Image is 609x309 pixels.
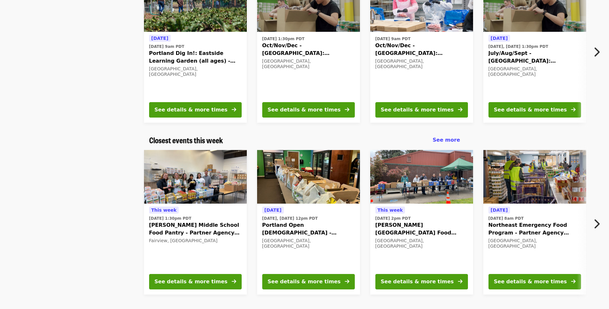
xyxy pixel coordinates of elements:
i: arrow-right icon [345,107,349,113]
div: See details & more times [381,278,454,286]
span: [DATE] [151,36,168,41]
button: Next item [588,43,609,61]
div: See details & more times [268,278,341,286]
div: See details & more times [381,106,454,114]
button: See details & more times [488,102,581,118]
span: Portland Open [DEMOGRAPHIC_DATA] - Partner Agency Support (16+) [262,221,355,237]
div: [GEOGRAPHIC_DATA], [GEOGRAPHIC_DATA] [262,58,355,69]
img: Northeast Emergency Food Program - Partner Agency Support organized by Oregon Food Bank [483,150,586,204]
time: [DATE], [DATE] 12pm PDT [262,216,318,221]
time: [DATE] 9am PDT [375,36,411,42]
i: arrow-right icon [232,278,236,285]
i: arrow-right icon [458,278,462,285]
span: Northeast Emergency Food Program - Partner Agency Support [488,221,581,237]
i: chevron-right icon [593,218,600,230]
button: See details & more times [149,102,242,118]
button: See details & more times [375,102,468,118]
button: See details & more times [262,102,355,118]
time: [DATE] 9am PDT [149,44,184,49]
span: This week [151,207,177,213]
span: [DATE] [264,207,282,213]
a: See details for "Portland Open Bible - Partner Agency Support (16+)" [257,150,360,295]
span: Oct/Nov/Dec - [GEOGRAPHIC_DATA]: Repack/Sort (age [DEMOGRAPHIC_DATA]+) [375,42,468,57]
i: arrow-right icon [232,107,236,113]
a: See more [433,136,460,144]
time: [DATE] 8am PDT [488,216,524,221]
div: See details & more times [494,278,567,286]
time: [DATE] 2pm PDT [375,216,411,221]
div: [GEOGRAPHIC_DATA], [GEOGRAPHIC_DATA] [488,66,581,77]
time: [DATE] 1:30pm PDT [149,216,192,221]
div: See details & more times [155,278,228,286]
img: Kelly Elementary School Food Pantry - Partner Agency Support organized by Oregon Food Bank [370,150,473,204]
button: See details & more times [262,274,355,289]
span: Closest events this week [149,134,223,146]
a: See details for "Reynolds Middle School Food Pantry - Partner Agency Support" [144,150,247,295]
span: Portland Dig In!: Eastside Learning Garden (all ages) - Aug/Sept/Oct [149,49,242,65]
i: arrow-right icon [571,278,576,285]
span: [DATE] [491,36,508,41]
div: [GEOGRAPHIC_DATA], [GEOGRAPHIC_DATA] [149,66,242,77]
div: [GEOGRAPHIC_DATA], [GEOGRAPHIC_DATA] [262,238,355,249]
img: Portland Open Bible - Partner Agency Support (16+) organized by Oregon Food Bank [257,150,360,204]
i: arrow-right icon [571,107,576,113]
button: Next item [588,215,609,233]
div: See details & more times [155,106,228,114]
i: chevron-right icon [593,46,600,58]
button: See details & more times [149,274,242,289]
a: Closest events this week [149,136,223,145]
img: Reynolds Middle School Food Pantry - Partner Agency Support organized by Oregon Food Bank [144,150,247,204]
span: [PERSON_NAME][GEOGRAPHIC_DATA] Food Pantry - Partner Agency Support [375,221,468,237]
div: Closest events this week [144,136,465,145]
i: arrow-right icon [345,278,349,285]
span: This week [378,207,403,213]
button: See details & more times [375,274,468,289]
div: See details & more times [494,106,567,114]
span: [DATE] [491,207,508,213]
time: [DATE], [DATE] 1:30pm PDT [488,44,548,49]
span: Oct/Nov/Dec - [GEOGRAPHIC_DATA]: Repack/Sort (age [DEMOGRAPHIC_DATA]+) [262,42,355,57]
div: [GEOGRAPHIC_DATA], [GEOGRAPHIC_DATA] [375,58,468,69]
span: See more [433,137,460,143]
div: See details & more times [268,106,341,114]
a: See details for "Kelly Elementary School Food Pantry - Partner Agency Support" [370,150,473,295]
i: arrow-right icon [458,107,462,113]
div: [GEOGRAPHIC_DATA], [GEOGRAPHIC_DATA] [375,238,468,249]
button: See details & more times [488,274,581,289]
time: [DATE] 1:30pm PDT [262,36,305,42]
div: [GEOGRAPHIC_DATA], [GEOGRAPHIC_DATA] [488,238,581,249]
span: July/Aug/Sept - [GEOGRAPHIC_DATA]: Repack/Sort (age [DEMOGRAPHIC_DATA]+) [488,49,581,65]
a: See details for "Northeast Emergency Food Program - Partner Agency Support" [483,150,586,295]
span: [PERSON_NAME] Middle School Food Pantry - Partner Agency Support [149,221,242,237]
div: Fairview, [GEOGRAPHIC_DATA] [149,238,242,243]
